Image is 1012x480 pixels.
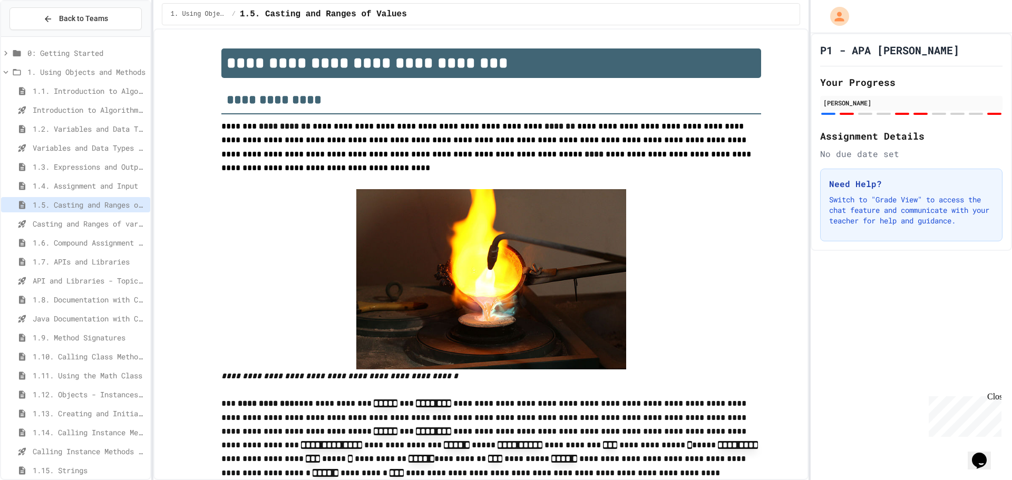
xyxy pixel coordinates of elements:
span: API and Libraries - Topic 1.7 [33,275,146,286]
span: Variables and Data Types - Quiz [33,142,146,153]
div: My Account [819,4,852,28]
span: 1.14. Calling Instance Methods [33,427,146,438]
span: Back to Teams [59,13,108,24]
span: 1. Using Objects and Methods [27,66,146,77]
span: 1.12. Objects - Instances of Classes [33,389,146,400]
span: Calling Instance Methods - Topic 1.14 [33,446,146,457]
span: 1.1. Introduction to Algorithms, Programming, and Compilers [33,85,146,96]
span: 1.15. Strings [33,465,146,476]
span: / [232,10,236,18]
span: 1.3. Expressions and Output [New] [33,161,146,172]
span: Java Documentation with Comments - Topic 1.8 [33,313,146,324]
span: 1.8. Documentation with Comments and Preconditions [33,294,146,305]
span: 0: Getting Started [27,47,146,58]
span: 1.9. Method Signatures [33,332,146,343]
div: No due date set [820,148,1003,160]
div: Chat with us now!Close [4,4,73,67]
p: Switch to "Grade View" to access the chat feature and communicate with your teacher for help and ... [829,194,994,226]
span: 1.2. Variables and Data Types [33,123,146,134]
span: 1.10. Calling Class Methods [33,351,146,362]
span: 1.4. Assignment and Input [33,180,146,191]
button: Back to Teams [9,7,142,30]
iframe: chat widget [925,392,1001,437]
span: 1.5. Casting and Ranges of Values [240,8,407,21]
div: [PERSON_NAME] [823,98,999,107]
span: 1.13. Creating and Initializing Objects: Constructors [33,408,146,419]
span: 1.11. Using the Math Class [33,370,146,381]
h3: Need Help? [829,178,994,190]
span: 1.5. Casting and Ranges of Values [33,199,146,210]
span: 1. Using Objects and Methods [171,10,228,18]
span: Casting and Ranges of variables - Quiz [33,218,146,229]
span: Introduction to Algorithms, Programming, and Compilers [33,104,146,115]
iframe: chat widget [968,438,1001,469]
h1: P1 - APA [PERSON_NAME] [820,43,959,57]
h2: Assignment Details [820,129,1003,143]
h2: Your Progress [820,75,1003,90]
span: 1.6. Compound Assignment Operators [33,237,146,248]
span: 1.7. APIs and Libraries [33,256,146,267]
